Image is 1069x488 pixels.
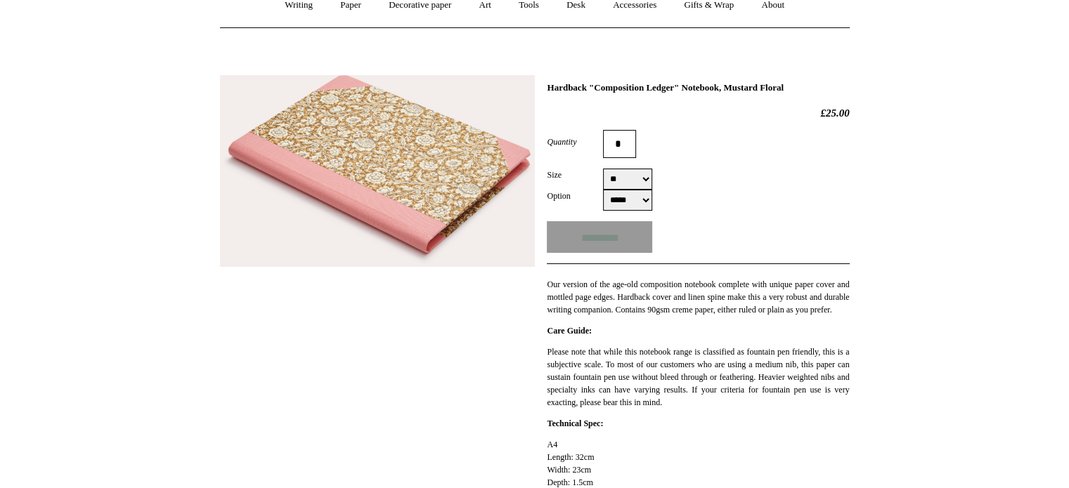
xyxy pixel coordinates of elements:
[547,107,849,119] h2: £25.00
[547,326,591,336] strong: Care Guide:
[547,418,603,428] strong: Technical Spec:
[547,345,849,409] p: Please note that while this notebook range is classified as fountain pen friendly, this is a subj...
[547,190,603,202] label: Option
[547,278,849,316] p: Our version of the age-old composition notebook complete with unique paper cover and mottled page...
[220,75,535,267] img: Hardback "Composition Ledger" Notebook, Mustard Floral
[547,169,603,181] label: Size
[547,136,603,148] label: Quantity
[547,82,849,93] h1: Hardback "Composition Ledger" Notebook, Mustard Floral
